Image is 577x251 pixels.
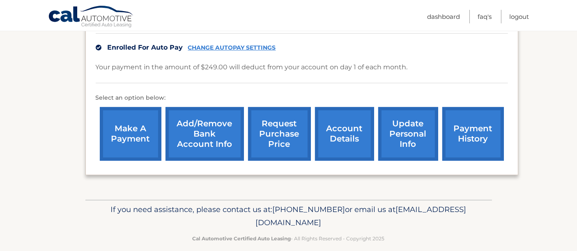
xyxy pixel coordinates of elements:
[273,205,345,214] span: [PHONE_NUMBER]
[166,107,244,161] a: Add/Remove bank account info
[96,93,508,103] p: Select an option below:
[478,10,492,23] a: FAQ's
[96,62,408,73] p: Your payment in the amount of $249.00 will deduct from your account on day 1 of each month.
[509,10,529,23] a: Logout
[91,203,487,229] p: If you need assistance, please contact us at: or email us at
[100,107,161,161] a: make a payment
[188,44,276,51] a: CHANGE AUTOPAY SETTINGS
[315,107,374,161] a: account details
[48,5,134,29] a: Cal Automotive
[442,107,504,161] a: payment history
[193,235,291,242] strong: Cal Automotive Certified Auto Leasing
[248,107,311,161] a: request purchase price
[91,234,487,243] p: - All Rights Reserved - Copyright 2025
[378,107,438,161] a: update personal info
[427,10,460,23] a: Dashboard
[96,45,101,50] img: check.svg
[108,43,183,51] span: Enrolled For Auto Pay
